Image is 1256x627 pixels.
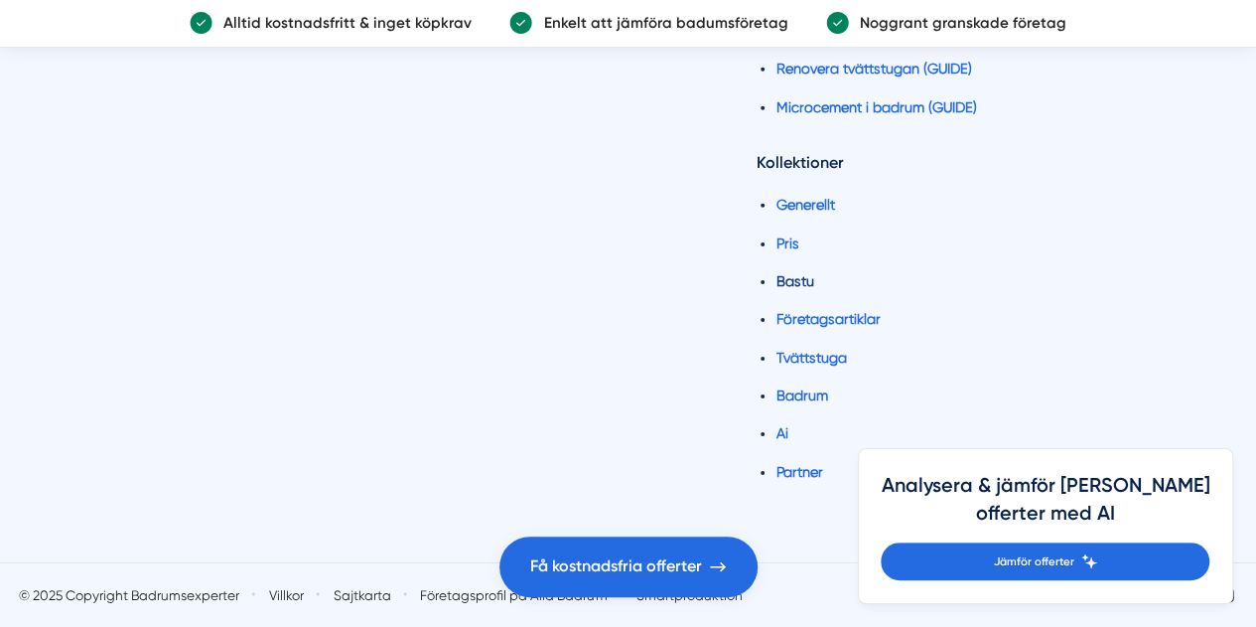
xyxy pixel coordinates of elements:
h4: Kollektioner [756,150,1237,182]
a: Sajtkarta [334,586,391,605]
a: Ai [775,425,787,441]
p: Enkelt att jämföra badumsföretag [532,11,787,35]
a: Microcement i badrum (GUIDE) [775,99,976,115]
a: Badrum [775,388,827,403]
a: Partner [775,464,822,480]
a: Jämför offerter [881,543,1209,580]
span: Få kostnadsfria offerter [530,553,702,579]
h4: Analysera & jämför [PERSON_NAME] offerter med AI [881,472,1209,543]
p: Noggrant granskade företag [849,11,1066,35]
a: Företagsprofil på Alla Badrum [420,586,607,605]
a: Bastu [775,273,813,289]
a: Pris [775,235,798,251]
span: · [250,578,257,612]
a: © 2025 Copyright Badrumsexperter [19,586,239,605]
span: Jämför offerter [993,552,1073,570]
a: Tvättstuga [775,350,846,366]
p: Alltid kostnadsfritt & inget köpkrav [212,11,472,35]
span: · [402,578,409,612]
span: · [315,578,322,612]
a: Villkor [269,586,304,605]
a: Företagsartiklar [775,311,880,327]
a: Få kostnadsfria offerter [499,537,758,597]
a: Renovera tvättstugan (GUIDE) [775,61,971,77]
a: Generellt [775,197,834,213]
